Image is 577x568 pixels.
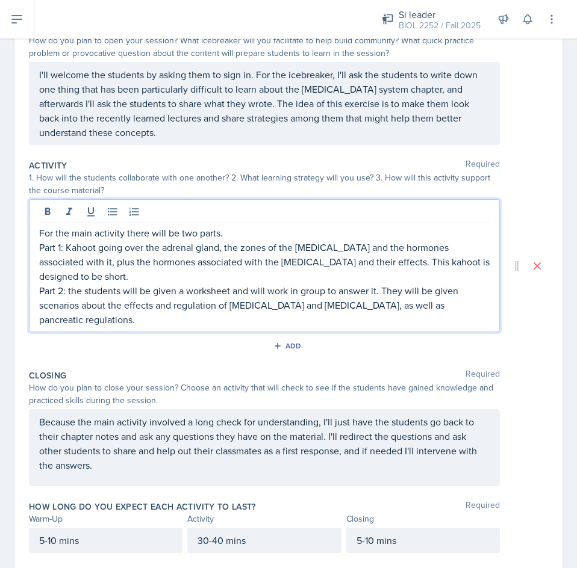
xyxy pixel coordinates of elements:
[399,19,481,32] div: BIOL 2252 / Fall 2025
[276,341,302,351] div: Add
[29,34,500,60] div: How do you plan to open your session? What icebreaker will you facilitate to help build community...
[466,159,500,171] span: Required
[39,533,172,548] p: 5-10 mins
[198,533,331,548] p: 30-40 mins
[187,513,341,525] div: Activity
[29,159,67,171] label: Activity
[29,501,256,513] label: How long do you expect each activity to last?
[466,501,500,513] span: Required
[39,240,490,283] p: Part 1: Kahoot going over the adrenal gland, the zones of the [MEDICAL_DATA] and the hormones ass...
[346,513,500,525] div: Closing
[466,369,500,381] span: Required
[39,415,490,472] p: Because the main activity involved a long check for understanding, I'll just have the students go...
[29,171,500,197] div: 1. How will the students collaborate with one another? 2. What learning strategy will you use? 3....
[29,513,182,525] div: Warm-Up
[39,283,490,327] p: Part 2: the students will be given a worksheet and will work in group to answer it. They will be ...
[39,67,490,140] p: I'll welcome the students by asking them to sign in. For the icebreaker, I'll ask the students to...
[399,7,481,22] div: Si leader
[29,381,500,407] div: How do you plan to close your session? Choose an activity that will check to see if the students ...
[357,533,490,548] p: 5-10 mins
[39,226,490,240] p: For the main activity there will be two parts.
[29,369,66,381] label: Closing
[269,337,308,355] button: Add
